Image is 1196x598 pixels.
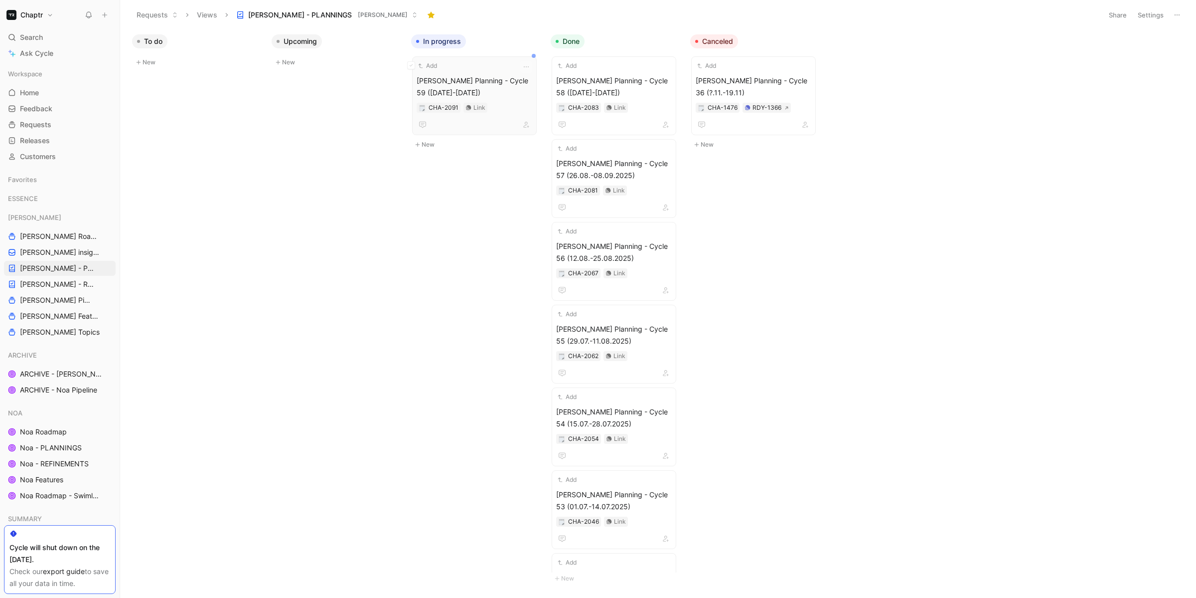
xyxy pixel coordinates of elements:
[4,511,116,529] div: SUMMARY
[272,34,322,48] button: Upcoming
[20,152,56,162] span: Customers
[4,348,116,363] div: ARCHIVE
[4,149,116,164] a: Customers
[4,325,116,340] a: [PERSON_NAME] Topics
[4,46,116,61] a: Ask Cycle
[558,435,565,442] div: 🗒️
[558,187,565,194] button: 🗒️
[20,475,63,485] span: Noa Features
[568,434,599,444] div: CHA-2054
[4,85,116,100] a: Home
[4,511,116,526] div: SUMMARY
[558,270,565,277] div: 🗒️
[552,56,676,135] a: Add[PERSON_NAME] Planning - Cycle 58 ([DATE]-[DATE])Link
[558,353,565,360] button: 🗒️
[613,351,625,361] div: Link
[568,351,598,361] div: CHA-2062
[4,261,116,276] a: [PERSON_NAME] - PLANNINGS
[20,311,102,321] span: [PERSON_NAME] Features
[568,517,599,527] div: CHA-2046
[20,295,93,305] span: [PERSON_NAME] Pipeline
[552,470,676,549] a: Add[PERSON_NAME] Planning - Cycle 53 (01.07.-14.07.2025)Link
[20,327,100,337] span: [PERSON_NAME] Topics
[698,105,704,111] img: 🗒️
[613,268,625,278] div: Link
[559,271,565,277] img: 🗒️
[423,36,461,46] span: In progress
[1104,8,1131,22] button: Share
[248,10,352,20] span: [PERSON_NAME] - PLANNINGS
[690,139,822,151] button: New
[4,229,116,244] a: [PERSON_NAME] Roadmap - open items
[559,519,565,525] img: 🗒️
[552,388,676,466] a: Add[PERSON_NAME] Planning - Cycle 54 (15.07.-28.07.2025)Link
[708,103,738,113] div: CHA-1476
[4,66,116,81] div: Workspace
[556,475,578,485] button: Add
[556,572,672,596] span: [PERSON_NAME] Planning - Cycle 52 (17.06.-30.06.2025)
[696,75,811,99] span: [PERSON_NAME] Planning - Cycle 36 (?.11.-19.11)
[559,105,565,111] img: 🗒️
[551,573,682,585] button: New
[4,191,116,206] div: ESSENCE
[9,566,110,590] div: Check our to save all your data in time.
[8,408,22,418] span: NOA
[4,383,116,398] a: ARCHIVE - Noa Pipeline
[4,191,116,209] div: ESSENCE
[1133,8,1168,22] button: Settings
[20,31,43,43] span: Search
[613,186,625,196] div: Link
[559,354,565,360] img: 🗒️
[556,309,578,319] button: Add
[20,10,43,19] h1: Chaptr
[4,293,116,308] a: [PERSON_NAME] Pipeline
[6,10,16,20] img: Chaptr
[8,514,42,524] span: SUMMARY
[8,194,38,203] span: ESSENCE
[698,104,705,111] button: 🗒️
[8,212,61,222] span: [PERSON_NAME]
[696,61,718,71] button: Add
[232,7,422,22] button: [PERSON_NAME] - PLANNINGS[PERSON_NAME]
[144,36,162,46] span: To do
[556,558,578,568] button: Add
[419,105,425,111] img: 🗒️
[556,158,672,182] span: [PERSON_NAME] Planning - Cycle 57 (26.08.-08.09.2025)
[558,518,565,525] button: 🗒️
[614,103,626,113] div: Link
[411,34,466,48] button: In progress
[4,210,116,340] div: [PERSON_NAME][PERSON_NAME] Roadmap - open items[PERSON_NAME] insights[PERSON_NAME] - PLANNINGS[PE...
[132,7,182,22] button: Requests
[4,367,116,382] a: ARCHIVE - [PERSON_NAME] Pipeline
[556,61,578,71] button: Add
[568,186,598,196] div: CHA-2081
[4,456,116,471] a: Noa - REFINEMENTS
[558,104,565,111] button: 🗒️
[20,385,97,395] span: ARCHIVE - Noa Pipeline
[4,277,116,292] a: [PERSON_NAME] - REFINEMENTS
[752,103,781,113] div: RDY-1366
[192,7,222,22] button: Views
[614,517,626,527] div: Link
[556,144,578,154] button: Add
[412,56,537,135] a: Add[PERSON_NAME] Planning - Cycle 59 ([DATE]-[DATE])Link
[43,567,85,576] a: export guide
[686,30,826,156] div: CanceledNew
[132,34,167,48] button: To do
[429,103,458,113] div: CHA-2091
[411,139,543,151] button: New
[556,489,672,513] span: [PERSON_NAME] Planning - Cycle 53 (01.07.-14.07.2025)
[20,459,89,469] span: Noa - REFINEMENTS
[4,172,116,187] div: Favorites
[559,436,565,442] img: 🗒️
[20,104,52,114] span: Feedback
[473,103,485,113] div: Link
[4,488,116,503] a: Noa Roadmap - Swimlanes
[20,47,53,59] span: Ask Cycle
[20,443,82,453] span: Noa - PLANNINGS
[20,369,105,379] span: ARCHIVE - [PERSON_NAME] Pipeline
